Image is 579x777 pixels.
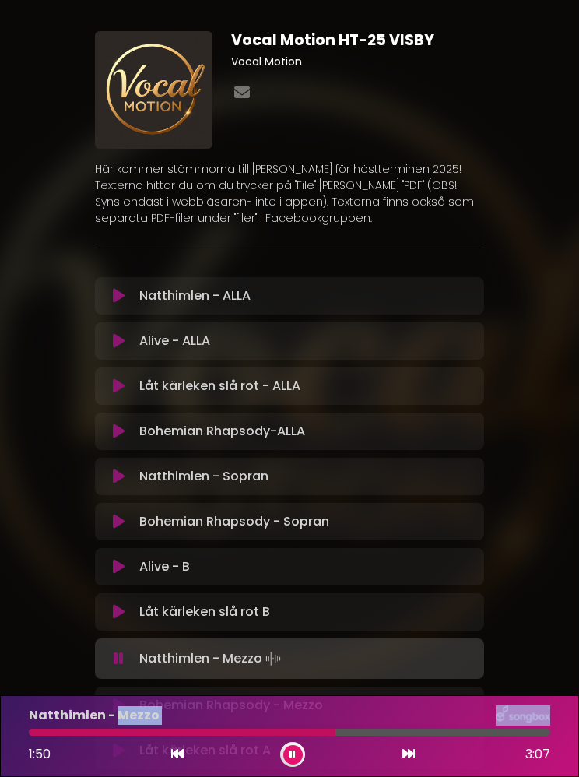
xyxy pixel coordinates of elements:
h3: Vocal Motion [231,55,484,69]
span: 1:50 [29,745,51,763]
p: Alive - ALLA [139,332,210,350]
p: Bohemian Rhapsody - Sopran [139,512,329,531]
p: Låt kärleken slå rot B [139,603,270,621]
img: pGlB4Q9wSIK9SaBErEAn [95,31,212,149]
p: Natthimlen - Mezzo [139,648,284,670]
p: Natthimlen - Mezzo [29,706,160,725]
p: Alive - B [139,557,190,576]
img: waveform4.gif [262,648,284,670]
p: Här kommer stämmorna till [PERSON_NAME] för höstterminen 2025! Texterna hittar du om du trycker p... [95,161,484,227]
h1: Vocal Motion HT-25 VISBY [231,31,484,49]
p: Bohemian Rhapsody-ALLA [139,422,305,441]
p: Låt kärleken slå rot - ALLA [139,377,300,396]
p: Natthimlen - Sopran [139,467,268,486]
p: Natthimlen - ALLA [139,287,251,305]
span: 3:07 [525,745,550,764]
img: songbox-logo-white.png [496,705,550,726]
